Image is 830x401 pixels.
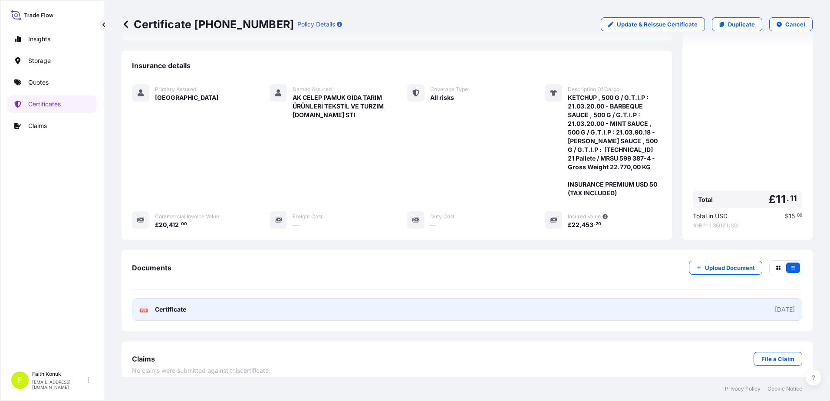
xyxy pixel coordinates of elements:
span: Duty Cost [430,213,455,220]
p: Quotes [28,78,49,87]
a: Certificates [7,95,97,113]
span: AK CELEP PAMUK GIDA TARIM ÜRÜNLERİ TEKSTİL VE TURZIM [DOMAIN_NAME] STI [293,93,386,119]
button: Upload Document [689,261,762,275]
a: Insights [7,30,97,48]
span: 11 [790,196,797,201]
span: 11 [776,194,785,205]
span: Coverage Type [430,86,468,93]
span: . [594,223,595,226]
span: No claims were submitted against this certificate . [132,366,270,375]
span: . [179,223,181,226]
span: , [167,222,169,228]
span: Freight Cost [293,213,323,220]
span: 00 [181,223,187,226]
p: Faith Konuk [32,371,86,378]
a: Privacy Policy [725,385,761,392]
span: 15 [789,213,795,219]
span: All risks [430,93,454,102]
span: $ [785,213,789,219]
p: Certificate [PHONE_NUMBER] [122,17,294,31]
span: [GEOGRAPHIC_DATA] [155,93,218,102]
span: Named Assured [293,86,332,93]
span: Certificate [155,305,186,314]
p: Certificates [28,100,61,108]
p: Cancel [785,20,805,29]
p: Upload Document [705,263,755,272]
a: Cookie Notice [767,385,802,392]
span: Commercial Invoice Value [155,213,219,220]
span: 20 [596,223,601,226]
button: Cancel [769,17,813,31]
span: 00 [797,214,802,217]
span: 453 [582,222,593,228]
span: . [787,196,789,201]
span: £ [568,222,572,228]
a: File a Claim [754,352,802,366]
span: — [430,220,436,229]
span: £ [155,222,159,228]
a: Quotes [7,74,97,91]
text: PDF [141,309,147,312]
span: — [293,220,299,229]
span: Total in USD [693,212,728,220]
a: PDFCertificate[DATE] [132,298,802,321]
span: Insured Value [568,213,601,220]
a: Claims [7,117,97,135]
span: F [18,376,23,385]
a: Storage [7,52,97,69]
a: Duplicate [712,17,762,31]
span: Primary Assured [155,86,196,93]
p: Claims [28,122,47,130]
span: . [795,214,797,217]
span: KETCHUP , 500 G / G.T.I.P : 21.03.20.00 - BARBEQUE SAUCE , 500 G / G.T.I.P : 21.03.20.00 - MINT S... [568,93,662,197]
span: £ [769,194,776,205]
p: Insights [28,35,50,43]
span: Total [698,195,713,204]
span: Claims [132,355,155,363]
span: Description Of Cargo [568,86,619,93]
span: 20 [159,222,167,228]
p: Storage [28,56,51,65]
p: [EMAIL_ADDRESS][DOMAIN_NAME] [32,379,86,390]
span: 1 GBP = 1.3502 USD [693,222,802,229]
span: 412 [169,222,179,228]
p: Policy Details [297,20,335,29]
span: Insurance details [132,61,191,70]
p: Duplicate [728,20,755,29]
span: , [580,222,582,228]
p: Update & Reissue Certificate [617,20,698,29]
a: Update & Reissue Certificate [601,17,705,31]
span: Documents [132,263,171,272]
div: [DATE] [775,305,795,314]
p: File a Claim [761,355,794,363]
span: 22 [572,222,580,228]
